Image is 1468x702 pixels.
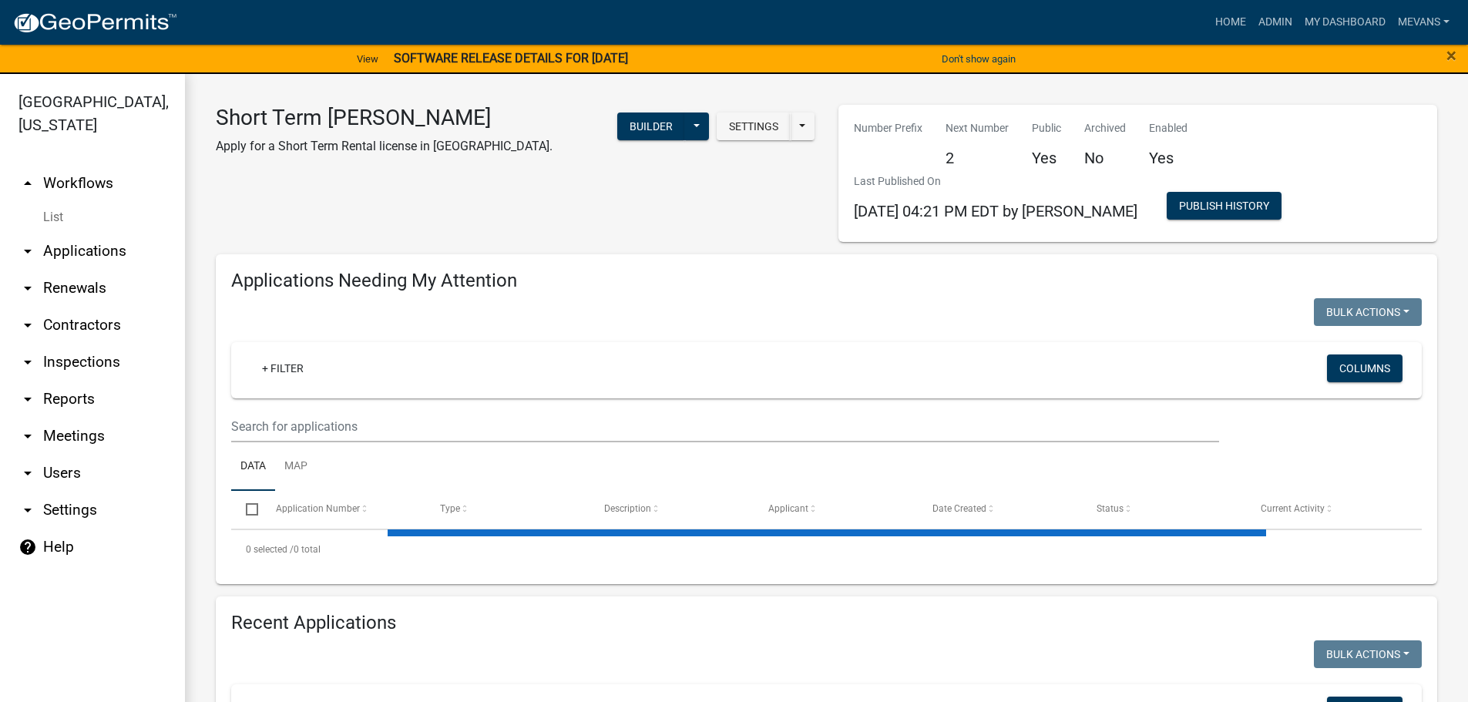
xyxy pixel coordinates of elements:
[18,353,37,371] i: arrow_drop_down
[854,173,1137,190] p: Last Published On
[351,46,385,72] a: View
[260,491,425,528] datatable-header-cell: Application Number
[1446,46,1456,65] button: Close
[276,503,360,514] span: Application Number
[590,491,754,528] datatable-header-cell: Description
[1298,8,1392,37] a: My Dashboard
[1149,120,1188,136] p: Enabled
[1032,149,1061,167] h5: Yes
[18,242,37,260] i: arrow_drop_down
[394,51,628,65] strong: SOFTWARE RELEASE DETAILS FOR [DATE]
[854,202,1137,220] span: [DATE] 04:21 PM EDT by [PERSON_NAME]
[250,354,316,382] a: + Filter
[18,464,37,482] i: arrow_drop_down
[1446,45,1456,66] span: ×
[231,442,275,492] a: Data
[1246,491,1410,528] datatable-header-cell: Current Activity
[231,491,260,528] datatable-header-cell: Select
[18,427,37,445] i: arrow_drop_down
[216,137,553,156] p: Apply for a Short Term Rental license in [GEOGRAPHIC_DATA].
[1084,149,1126,167] h5: No
[604,503,651,514] span: Description
[1167,192,1282,220] button: Publish History
[768,503,808,514] span: Applicant
[1209,8,1252,37] a: Home
[216,105,553,131] h3: Short Term [PERSON_NAME]
[1084,120,1126,136] p: Archived
[1392,8,1456,37] a: Mevans
[18,538,37,556] i: help
[246,544,294,555] span: 0 selected /
[440,503,460,514] span: Type
[231,612,1422,634] h4: Recent Applications
[1167,200,1282,213] wm-modal-confirm: Workflow Publish History
[854,120,922,136] p: Number Prefix
[1149,149,1188,167] h5: Yes
[918,491,1082,528] datatable-header-cell: Date Created
[1032,120,1061,136] p: Public
[717,113,791,140] button: Settings
[932,503,986,514] span: Date Created
[1252,8,1298,37] a: Admin
[275,442,317,492] a: Map
[946,149,1009,167] h5: 2
[231,530,1422,569] div: 0 total
[1314,298,1422,326] button: Bulk Actions
[1314,640,1422,668] button: Bulk Actions
[18,279,37,297] i: arrow_drop_down
[1261,503,1325,514] span: Current Activity
[1097,503,1124,514] span: Status
[617,113,685,140] button: Builder
[946,120,1009,136] p: Next Number
[425,491,589,528] datatable-header-cell: Type
[18,174,37,193] i: arrow_drop_up
[231,270,1422,292] h4: Applications Needing My Attention
[1082,491,1246,528] datatable-header-cell: Status
[1327,354,1402,382] button: Columns
[18,501,37,519] i: arrow_drop_down
[936,46,1022,72] button: Don't show again
[231,411,1219,442] input: Search for applications
[18,316,37,334] i: arrow_drop_down
[18,390,37,408] i: arrow_drop_down
[754,491,918,528] datatable-header-cell: Applicant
